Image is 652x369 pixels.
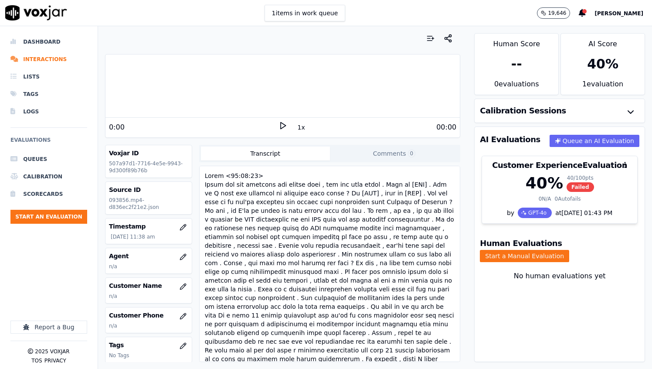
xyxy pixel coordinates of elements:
div: No human evaluations yet [482,271,638,302]
p: 19,646 [548,10,566,17]
button: Report a Bug [10,321,87,334]
div: 0:00 [109,122,125,133]
h3: Source ID [109,185,188,194]
a: Interactions [10,51,87,68]
div: at [DATE] 01:43 PM [552,208,612,217]
div: by [482,208,637,223]
div: AI Score [561,34,645,49]
p: [DATE] 11:38 am [111,233,188,240]
h3: Human Evaluations [480,239,562,247]
h3: Customer Phone [109,311,188,320]
h3: Tags [109,341,188,349]
span: 0 [408,150,416,157]
img: voxjar logo [5,5,67,20]
a: Calibration [10,168,87,185]
p: n/a [109,263,188,270]
h3: AI Evaluations [480,136,540,143]
p: n/a [109,293,188,300]
div: 1 evaluation [561,79,645,95]
h3: Timestamp [109,222,188,231]
h3: Agent [109,252,188,260]
div: 0 Autofails [555,195,581,202]
button: Start a Manual Evaluation [480,250,569,262]
button: [PERSON_NAME] [594,8,652,18]
button: 1x [296,121,307,133]
button: TOS [31,357,42,364]
button: Transcript [201,147,330,161]
p: No Tags [109,352,188,359]
button: Start an Evaluation [10,210,87,224]
a: Scorecards [10,185,87,203]
h3: Customer Name [109,281,188,290]
p: 507a97d1-7716-4e5e-9943-9d300f89b76b [109,160,188,174]
h6: Evaluations [10,135,87,150]
span: Failed [567,182,594,192]
div: 40 % [587,56,618,72]
a: Tags [10,85,87,103]
a: Dashboard [10,33,87,51]
button: Comments [330,147,459,161]
span: [PERSON_NAME] [594,10,643,17]
div: 40 / 100 pts [567,174,594,181]
h3: Voxjar ID [109,149,188,157]
div: GPT-4o [518,208,552,218]
button: Queue an AI Evaluation [550,135,639,147]
button: Privacy [44,357,66,364]
p: n/a [109,322,188,329]
div: -- [511,56,522,72]
div: 0 evaluation s [475,79,558,95]
p: 093856.mp4-d836ec2f21e2.json [109,197,188,211]
h3: Calibration Sessions [480,107,566,115]
a: Lists [10,68,87,85]
div: 0 N/A [539,195,551,202]
div: Human Score [475,34,558,49]
button: 1items in work queue [265,5,346,21]
div: 40 % [526,174,563,192]
a: Queues [10,150,87,168]
button: 19,646 [537,7,579,19]
a: Logs [10,103,87,120]
div: 00:00 [436,122,456,133]
button: 19,646 [537,7,570,19]
p: 2025 Voxjar [35,348,69,355]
